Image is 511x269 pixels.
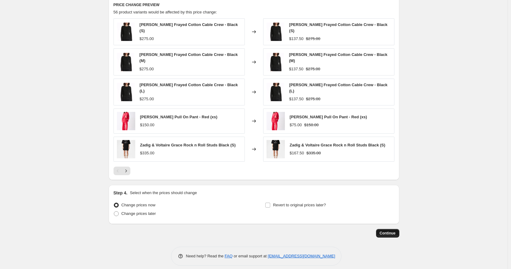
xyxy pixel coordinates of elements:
[290,122,302,128] div: $75.00
[140,115,218,119] span: [PERSON_NAME] Pull On Pant - Red (xs)
[117,83,135,101] img: 8622cttnstonewashdistressedcablecrew-001blkf_80x.webp
[289,83,387,93] span: [PERSON_NAME] Frayed Cotton Cable Crew - Black (L)
[122,167,130,175] button: Next
[130,190,197,196] p: Select when the prices should change
[306,96,320,102] strike: $275.00
[304,122,319,128] strike: $150.00
[306,66,320,72] strike: $275.00
[117,23,135,41] img: 8622cttnstonewashdistressedcablecrew-001blkf_80x.webp
[306,36,320,42] strike: $275.00
[380,231,396,236] span: Continue
[139,52,237,63] span: [PERSON_NAME] Frayed Cotton Cable Crew - Black (M)
[290,143,386,147] span: Zadig & Voltaire Grace Rock n Roll Studs Black (S)
[140,83,238,93] span: [PERSON_NAME] Frayed Cotton Cable Crew - Black (L)
[289,36,304,42] div: $137.50
[290,115,367,119] span: [PERSON_NAME] Pull On Pant - Red (xs)
[267,83,284,101] img: 8622cttnstonewashdistressedcablecrew-001blkf_80x.webp
[140,122,155,128] div: $150.00
[121,203,155,207] span: Change prices now
[140,22,238,33] span: [PERSON_NAME] Frayed Cotton Cable Crew - Black (S)
[273,203,326,207] span: Revert to original prices later?
[140,150,155,156] div: $335.00
[289,96,304,102] div: $137.50
[114,10,217,14] span: 56 product variants would be affected by this price change:
[289,66,303,72] div: $137.50
[186,254,225,258] span: Need help? Read the
[267,23,284,41] img: 8622cttnstonewashdistressedcablecrew-001blkf_80x.webp
[140,36,154,42] div: $275.00
[267,112,285,130] img: 10289D-RED_4_80x.webp
[289,22,387,33] span: [PERSON_NAME] Frayed Cotton Cable Crew - Black (S)
[267,140,285,158] img: nm_4959003_100106_a_80x.webp
[139,66,154,72] div: $275.00
[114,190,128,196] h2: Step 4.
[140,143,236,147] span: Zadig & Voltaire Grace Rock n Roll Studs Black (S)
[289,52,387,63] span: [PERSON_NAME] Frayed Cotton Cable Crew - Black (M)
[267,53,284,71] img: 8622cttnstonewashdistressedcablecrew-001blkf_80x.webp
[114,167,130,175] nav: Pagination
[121,211,156,216] span: Change prices later
[307,150,321,156] strike: $335.00
[140,96,154,102] div: $275.00
[376,229,399,238] button: Continue
[268,254,335,258] a: [EMAIL_ADDRESS][DOMAIN_NAME]
[114,2,394,7] h6: PRICE CHANGE PREVIEW
[225,254,233,258] a: FAQ
[117,112,135,130] img: 10289D-RED_4_80x.webp
[290,150,304,156] div: $167.50
[117,140,135,158] img: nm_4959003_100106_a_80x.webp
[117,53,135,71] img: 8622cttnstonewashdistressedcablecrew-001blkf_80x.webp
[233,254,268,258] span: or email support at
